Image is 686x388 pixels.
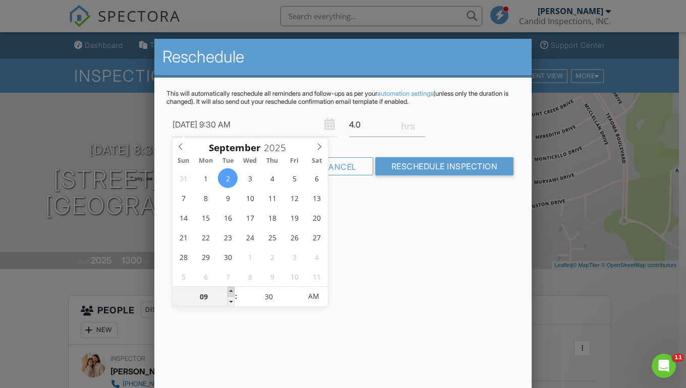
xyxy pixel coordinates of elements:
[209,143,261,153] span: Scroll to increment
[196,267,215,286] span: October 6, 2025
[174,208,193,227] span: September 14, 2025
[174,188,193,208] span: September 7, 2025
[307,208,326,227] span: September 20, 2025
[217,158,239,164] span: Tue
[173,287,235,307] input: Scroll to increment
[240,168,260,188] span: September 3, 2025
[196,168,215,188] span: September 1, 2025
[174,227,193,247] span: September 21, 2025
[307,247,326,267] span: October 4, 2025
[307,168,326,188] span: September 6, 2025
[196,247,215,267] span: September 29, 2025
[218,168,238,188] span: September 2, 2025
[262,267,282,286] span: October 9, 2025
[377,90,433,97] a: automation settings
[218,208,238,227] span: September 16, 2025
[283,158,306,164] span: Fri
[173,158,195,164] span: Sun
[196,188,215,208] span: September 8, 2025
[238,287,300,307] input: Scroll to increment
[240,267,260,286] span: October 8, 2025
[375,157,514,175] input: Reschedule Inspection
[174,168,193,188] span: August 31, 2025
[239,158,261,164] span: Wed
[307,188,326,208] span: September 13, 2025
[196,227,215,247] span: September 22, 2025
[218,247,238,267] span: September 30, 2025
[262,227,282,247] span: September 25, 2025
[174,267,193,286] span: October 5, 2025
[284,267,304,286] span: October 10, 2025
[195,158,217,164] span: Mon
[174,247,193,267] span: September 28, 2025
[240,188,260,208] span: September 10, 2025
[284,227,304,247] span: September 26, 2025
[284,168,304,188] span: September 5, 2025
[218,188,238,208] span: September 9, 2025
[284,208,304,227] span: September 19, 2025
[240,227,260,247] span: September 24, 2025
[240,247,260,267] span: October 1, 2025
[261,158,283,164] span: Thu
[262,208,282,227] span: September 18, 2025
[166,90,520,106] p: This will automatically reschedule all reminders and follow-ups as per your (unless only the dura...
[218,227,238,247] span: September 23, 2025
[261,141,294,154] input: Scroll to increment
[162,47,524,67] h2: Reschedule
[306,158,328,164] span: Sat
[306,157,373,175] div: Cancel
[262,168,282,188] span: September 4, 2025
[284,188,304,208] span: September 12, 2025
[652,354,676,378] iframe: Intercom live chat
[284,247,304,267] span: October 3, 2025
[672,354,684,362] span: 11
[240,208,260,227] span: September 17, 2025
[300,286,327,306] span: Click to toggle
[307,267,326,286] span: October 11, 2025
[196,208,215,227] span: September 15, 2025
[235,286,238,306] span: :
[262,247,282,267] span: October 2, 2025
[484,290,686,361] iframe: Intercom notifications message
[307,227,326,247] span: September 27, 2025
[218,267,238,286] span: October 7, 2025
[262,188,282,208] span: September 11, 2025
